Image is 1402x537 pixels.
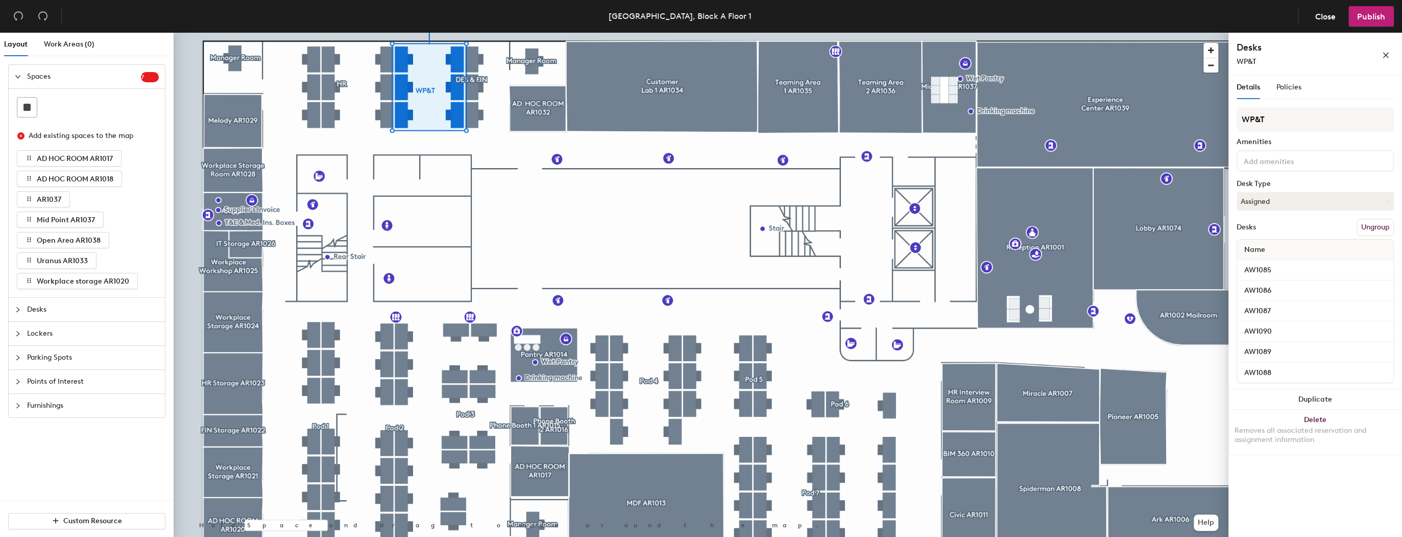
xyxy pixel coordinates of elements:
button: AD HOC ROOM AR1017 [17,150,122,167]
span: collapsed [15,331,21,337]
button: Duplicate [1228,389,1402,410]
input: Unnamed desk [1239,304,1391,318]
div: Removes all associated reservation and assignment information [1235,426,1396,445]
input: Add amenities [1242,154,1334,167]
span: 7 [141,74,159,81]
button: Assigned [1237,192,1394,211]
span: Custom Resource [63,517,122,525]
div: Amenities [1237,138,1394,146]
span: collapsed [15,307,21,313]
button: Mid Point AR1037 [17,212,104,228]
h4: Desks [1237,41,1349,54]
div: [GEOGRAPHIC_DATA], Block A Floor 1 [609,10,752,22]
div: Desks [1237,223,1256,231]
span: Name [1239,241,1270,259]
span: close [1382,52,1389,59]
input: Unnamed desk [1239,263,1391,277]
span: Lockers [27,322,159,345]
span: Points of Interest [27,370,159,393]
span: collapsed [15,379,21,385]
span: Layout [4,40,28,49]
button: Publish [1348,6,1394,27]
button: Help [1194,515,1218,531]
span: AD HOC ROOM AR1018 [37,175,113,183]
button: Close [1307,6,1344,27]
span: Work Areas (0) [44,40,94,49]
button: Uranus AR1033 [17,252,96,269]
button: Workplace storage AR1020 [17,273,138,289]
span: Desks [27,298,159,321]
span: Furnishings [27,394,159,417]
span: AR1037 [37,195,61,204]
div: Add existing spaces to the map [29,130,150,142]
span: collapsed [15,355,21,361]
span: undo [13,11,23,21]
input: Unnamed desk [1239,324,1391,339]
span: Publish [1357,12,1385,21]
input: Unnamed desk [1239,345,1391,359]
span: Policies [1276,83,1301,91]
div: Desk Type [1237,180,1394,188]
span: Open Area AR1038 [37,236,101,245]
span: Details [1237,83,1260,91]
span: Close [1315,12,1336,21]
button: AR1037 [17,191,70,207]
span: AD HOC ROOM AR1017 [37,154,113,163]
input: Unnamed desk [1239,284,1391,298]
span: expanded [15,74,21,80]
button: Ungroup [1357,219,1394,236]
button: Redo (⌘ + ⇧ + Z) [33,6,53,27]
input: Unnamed desk [1239,365,1391,380]
span: collapsed [15,403,21,409]
button: Undo (⌘ + Z) [8,6,29,27]
span: WP&T [1237,57,1256,66]
button: Open Area AR1038 [17,232,109,248]
span: Spaces [27,65,141,88]
span: close-circle [17,132,25,139]
span: Uranus AR1033 [37,256,88,265]
span: Mid Point AR1037 [37,216,95,224]
span: Parking Spots [27,346,159,369]
sup: 7 [141,72,159,82]
span: Workplace storage AR1020 [37,277,129,286]
button: Custom Resource [8,513,165,529]
button: AD HOC ROOM AR1018 [17,171,122,187]
button: DeleteRemoves all associated reservation and assignment information [1228,410,1402,455]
